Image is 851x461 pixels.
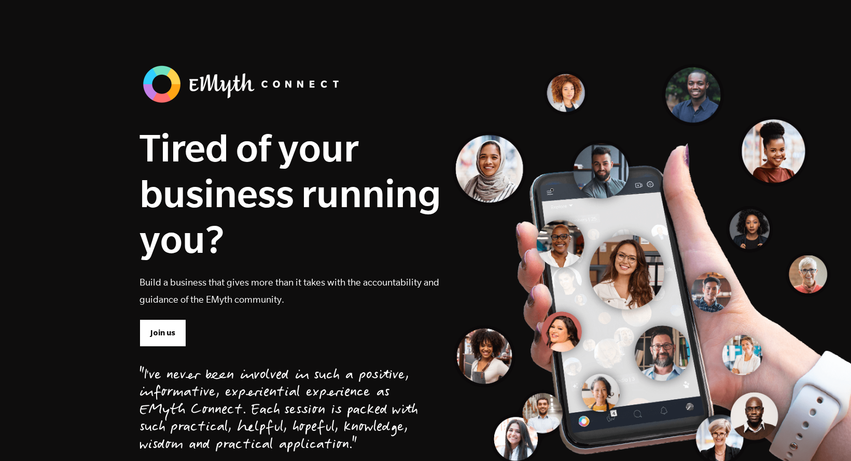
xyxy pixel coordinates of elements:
[139,274,441,308] p: Build a business that gives more than it takes with the accountability and guidance of the EMyth ...
[139,368,418,455] div: "I've never been involved in such a positive, informative, experiential experience as EMyth Conne...
[139,125,441,262] h1: Tired of your business running you?
[139,62,347,106] img: banner_logo
[139,319,186,346] a: Join us
[799,411,851,461] iframe: Chat Widget
[150,327,175,338] span: Join us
